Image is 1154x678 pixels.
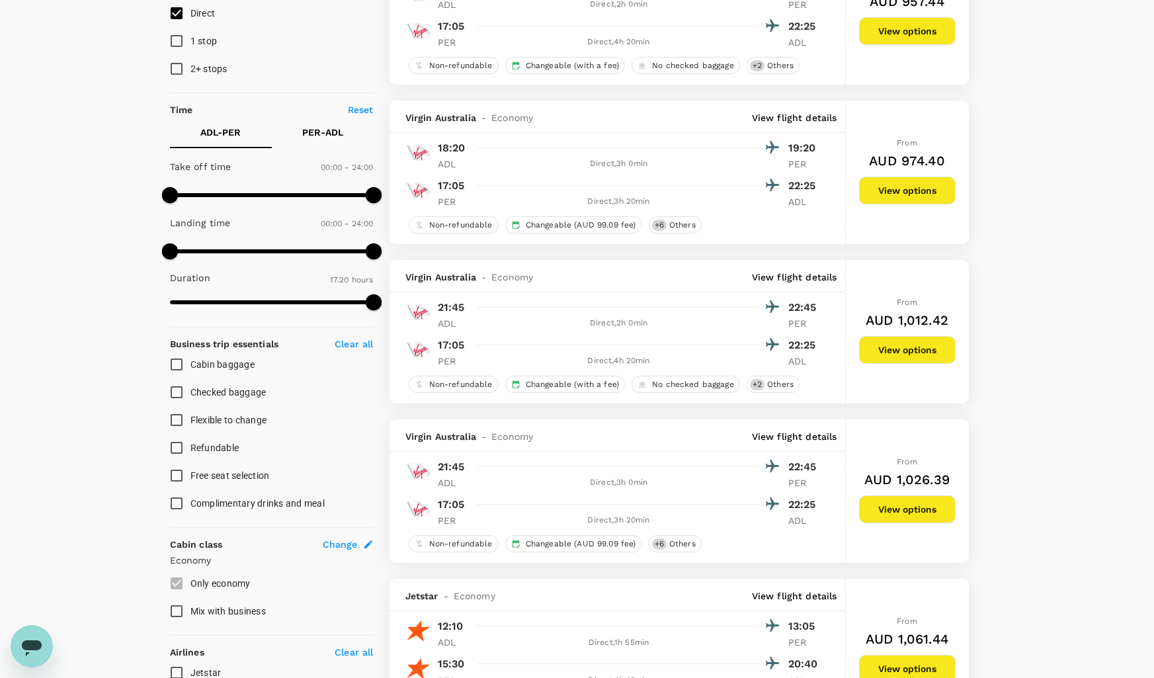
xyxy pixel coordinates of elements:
h6: AUD 974.40 [869,150,945,171]
img: VA [405,177,432,204]
p: 22:25 [788,178,821,194]
span: Non-refundable [424,538,498,550]
p: ADL [438,476,471,489]
img: VA [405,458,432,485]
div: Direct , 3h 0min [479,476,759,489]
button: View options [859,336,956,364]
p: 17:05 [438,178,465,194]
div: Direct , 1h 55min [479,636,759,650]
strong: Airlines [170,647,204,657]
h6: AUD 1,061.44 [866,628,948,650]
span: 1 stop [190,36,218,46]
p: 21:45 [438,300,465,316]
span: Economy [491,430,533,443]
span: No checked baggage [647,60,739,71]
p: Duration [170,271,210,284]
p: Landing time [170,216,231,230]
div: No checked baggage [632,57,740,74]
img: VA [405,496,432,523]
span: Others [762,379,799,390]
span: From [897,138,917,148]
p: 20:40 [788,656,821,672]
span: Virgin Australia [405,271,476,284]
div: Non-refundable [409,216,499,233]
span: 00:00 - 24:00 [321,163,374,172]
span: Cabin baggage [190,359,255,370]
button: View options [859,17,956,45]
div: Direct , 3h 20min [479,195,759,208]
p: PER [788,476,821,489]
p: Clear all [335,646,373,659]
span: + 6 [652,220,667,231]
p: View flight details [752,589,837,603]
span: Others [664,538,701,550]
div: Changeable (AUD 99.09 fee) [505,216,642,233]
span: Economy [491,271,533,284]
span: Changeable (with a fee) [520,379,624,390]
p: PER [438,195,471,208]
p: PER [438,355,471,368]
img: VA [405,18,432,44]
span: Changeable (with a fee) [520,60,624,71]
span: Free seat selection [190,470,270,481]
span: From [897,616,917,626]
p: ADL [788,514,821,527]
span: Only economy [190,578,251,589]
span: Change [323,538,358,551]
p: 22:25 [788,19,821,34]
span: Virgin Australia [405,111,476,124]
iframe: Button to launch messaging window [11,625,53,667]
img: JQ [405,618,432,644]
p: ADL [438,636,471,649]
span: - [438,589,454,603]
p: PER [438,514,471,527]
div: +6Others [649,216,702,233]
p: 12:10 [438,618,464,634]
span: Refundable [190,443,239,453]
p: 18:20 [438,140,466,156]
p: PER [788,157,821,171]
span: Mix with business [190,606,266,616]
span: Virgin Australia [405,430,476,443]
span: Economy [454,589,495,603]
p: PER [438,36,471,49]
p: ADL [438,157,471,171]
span: Changeable (AUD 99.09 fee) [520,538,641,550]
span: Others [762,60,799,71]
p: 19:20 [788,140,821,156]
p: 15:30 [438,656,465,672]
p: ADL [788,355,821,368]
p: View flight details [752,271,837,284]
span: Non-refundable [424,220,498,231]
h6: AUD 1,012.42 [866,310,948,331]
p: 17:05 [438,497,465,513]
p: Take off time [170,160,231,173]
p: Economy [170,554,374,567]
p: 17:05 [438,19,465,34]
p: ADL [788,36,821,49]
span: + 2 [750,379,764,390]
h6: AUD 1,026.39 [864,469,950,490]
img: VA [405,337,432,363]
strong: Business trip essentials [170,339,279,349]
div: Direct , 3h 20min [479,514,759,527]
span: Economy [491,111,533,124]
div: Changeable (with a fee) [505,57,625,74]
span: Jetstar [190,667,222,678]
div: +6Others [649,535,702,552]
span: Non-refundable [424,379,498,390]
span: Changeable (AUD 99.09 fee) [520,220,641,231]
p: View flight details [752,111,837,124]
p: ADL - PER [200,126,241,139]
span: 2+ stops [190,64,227,74]
div: Non-refundable [409,535,499,552]
span: + 6 [652,538,667,550]
button: View options [859,495,956,523]
span: - [476,271,491,284]
span: Checked baggage [190,387,267,398]
span: No checked baggage [647,379,739,390]
span: Jetstar [405,589,438,603]
div: Changeable (with a fee) [505,376,625,393]
span: - [476,111,491,124]
span: Direct [190,8,216,19]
